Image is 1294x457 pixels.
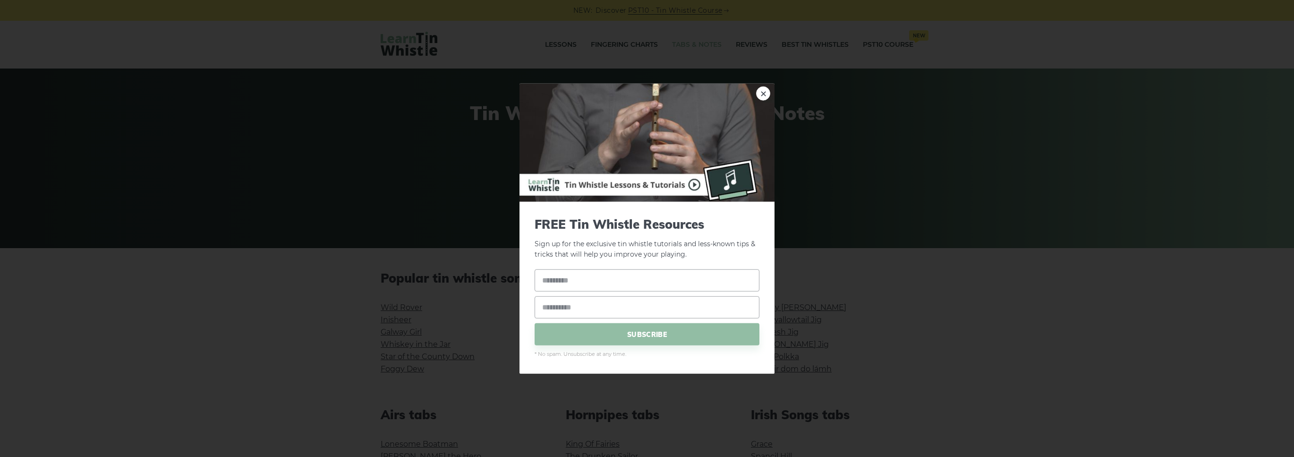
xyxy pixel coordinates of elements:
[535,216,759,260] p: Sign up for the exclusive tin whistle tutorials and less-known tips & tricks that will help you i...
[756,86,770,100] a: ×
[519,83,775,201] img: Tin Whistle Buying Guide Preview
[535,323,759,345] span: SUBSCRIBE
[535,216,759,231] span: FREE Tin Whistle Resources
[535,350,759,359] span: * No spam. Unsubscribe at any time.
